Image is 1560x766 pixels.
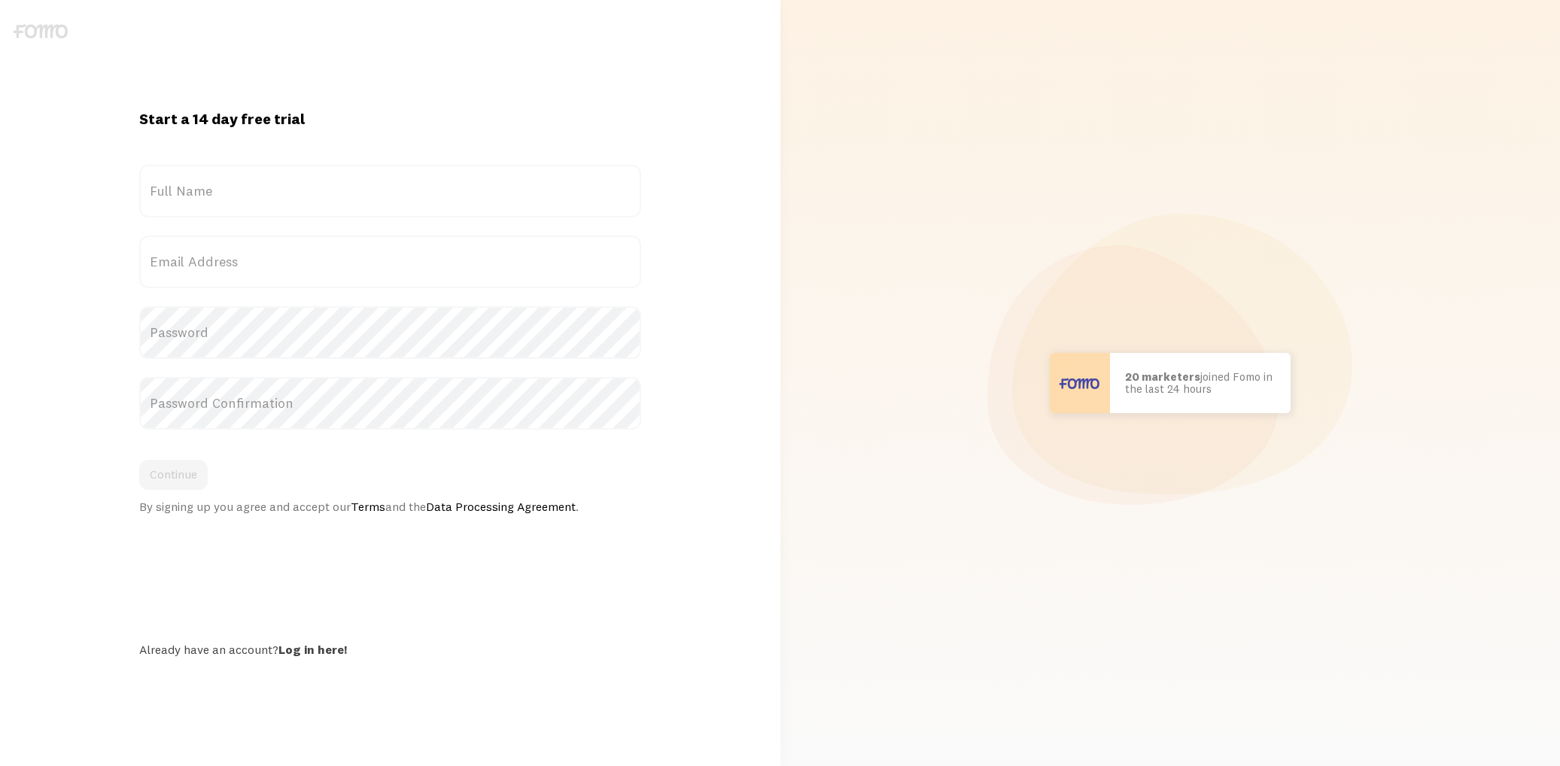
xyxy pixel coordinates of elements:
label: Full Name [139,165,641,217]
a: Log in here! [278,642,347,657]
div: By signing up you agree and accept our and the . [139,499,641,514]
label: Email Address [139,236,641,288]
img: fomo-logo-gray-b99e0e8ada9f9040e2984d0d95b3b12da0074ffd48d1e5cb62ac37fc77b0b268.svg [14,24,68,38]
h1: Start a 14 day free trial [139,109,641,129]
div: Already have an account? [139,642,641,657]
label: Password [139,306,641,359]
b: 20 marketers [1125,369,1200,384]
p: joined Fomo in the last 24 hours [1125,371,1276,396]
img: User avatar [1050,353,1110,413]
a: Terms [351,499,385,514]
label: Password Confirmation [139,377,641,430]
a: Data Processing Agreement [426,499,576,514]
